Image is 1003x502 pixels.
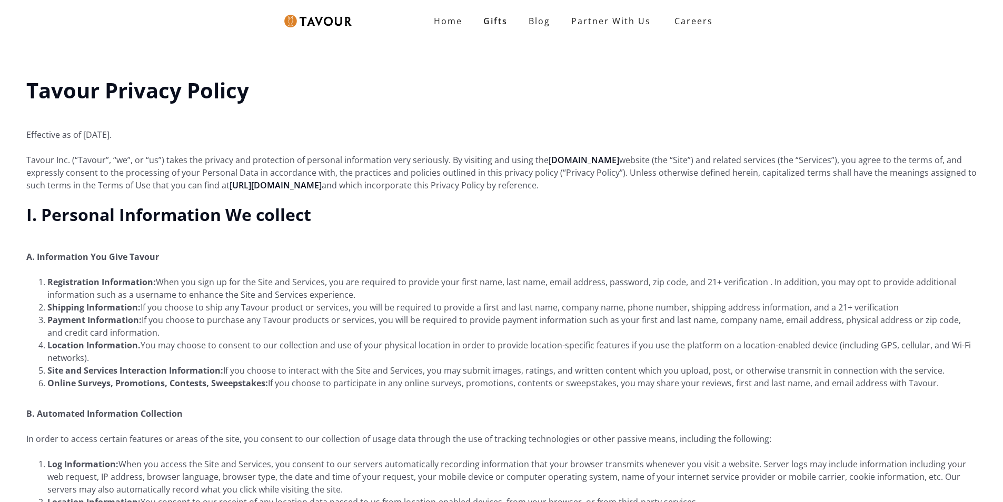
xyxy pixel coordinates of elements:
strong: Registration Information: [47,276,156,288]
a: Careers [661,6,721,36]
strong: B. Automated Information Collection [26,408,183,419]
p: In order to access certain features or areas of the site, you consent to our collection of usage ... [26,433,977,445]
strong: Shipping Information: [47,302,141,313]
strong: A. Information You Give Tavour [26,251,159,263]
strong: Payment Information: [47,314,142,326]
li: If you choose to ship any Tavour product or services, you will be required to provide a first and... [47,301,977,314]
li: If you choose to interact with the Site and Services, you may submit images, ratings, and written... [47,364,977,377]
p: Effective as of [DATE]. [26,116,977,141]
li: When you access the Site and Services, you consent to our servers automatically recording informa... [47,458,977,496]
li: When you sign up for the Site and Services, you are required to provide your first name, last nam... [47,276,977,301]
strong: Online Surveys, Promotions, Contests, Sweepstakes: [47,377,268,389]
a: [URL][DOMAIN_NAME] [230,179,322,191]
strong: Home [434,15,462,27]
strong: Site and Services Interaction Information: [47,365,223,376]
a: Partner With Us [561,11,661,32]
strong: Location Information. [47,339,141,351]
strong: Tavour Privacy Policy [26,76,249,105]
strong: I. Personal Information We collect [26,203,311,226]
a: Blog [518,11,561,32]
strong: Log Information: [47,458,118,470]
li: You may choose to consent to our collection and use of your physical location in order to provide... [47,339,977,364]
a: [DOMAIN_NAME] [549,154,619,166]
p: Tavour Inc. (“Tavour”, “we”, or “us”) takes the privacy and protection of personal information ve... [26,154,977,192]
a: Home [423,11,473,32]
a: Gifts [473,11,518,32]
strong: Careers [674,11,713,32]
li: If you choose to purchase any Tavour products or services, you will be required to provide paymen... [47,314,977,339]
li: If you choose to participate in any online surveys, promotions, contents or sweepstakes, you may ... [47,377,977,389]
